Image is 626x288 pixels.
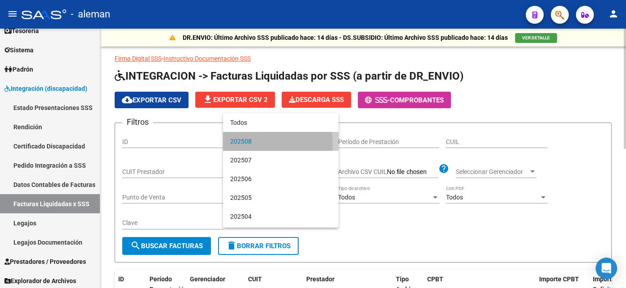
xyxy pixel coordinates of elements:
span: 202508 [230,132,331,151]
span: 202504 [230,207,331,226]
span: 202505 [230,188,331,207]
div: Open Intercom Messenger [596,258,617,279]
span: 202503 [230,226,331,245]
span: 202506 [230,169,331,188]
span: 202507 [230,151,331,169]
span: Todos [230,113,331,132]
